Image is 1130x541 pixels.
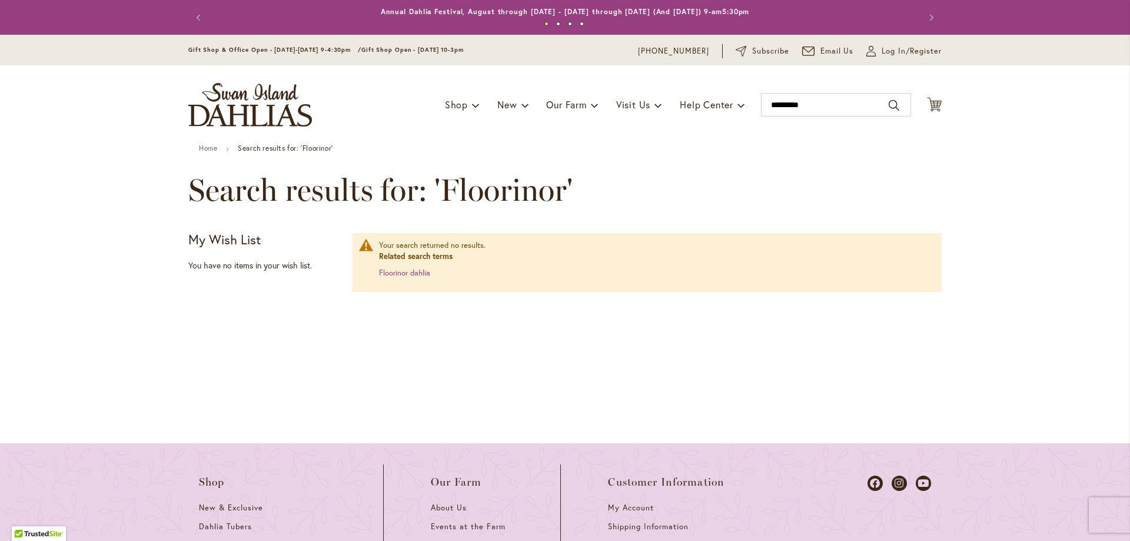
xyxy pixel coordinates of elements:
span: Gift Shop Open - [DATE] 10-3pm [361,46,464,54]
span: Search results for: 'Floorinor' [188,172,573,208]
span: Events at the Farm [431,522,505,532]
button: Previous [188,6,212,29]
strong: My Wish List [188,231,261,248]
a: Floorinor dahlia [379,268,430,278]
span: Customer Information [608,476,724,488]
span: Dahlia Tubers [199,522,252,532]
a: Dahlias on Youtube [916,476,931,491]
span: New & Exclusive [199,503,263,513]
span: Visit Us [616,98,650,111]
a: Home [199,144,217,152]
span: Our Farm [546,98,586,111]
button: 3 of 4 [568,22,572,26]
strong: Search results for: 'Floorinor' [238,144,333,152]
div: Your search returned no results. [379,240,930,279]
a: Log In/Register [866,45,942,57]
span: Gift Shop & Office Open - [DATE]-[DATE] 9-4:30pm / [188,46,361,54]
a: Dahlias on Instagram [892,476,907,491]
span: Help Center [680,98,733,111]
button: 2 of 4 [556,22,560,26]
span: Email Us [820,45,854,57]
a: Annual Dahlia Festival, August through [DATE] - [DATE] through [DATE] (And [DATE]) 9-am5:30pm [381,7,750,16]
a: Email Us [802,45,854,57]
span: Shop [445,98,468,111]
div: You have no items in your wish list. [188,260,345,271]
a: Dahlias on Facebook [868,476,883,491]
span: My Account [608,503,654,513]
a: Subscribe [736,45,789,57]
button: 4 of 4 [580,22,584,26]
a: store logo [188,83,312,127]
span: Log In/Register [882,45,942,57]
span: Our Farm [431,476,481,488]
button: Next [918,6,942,29]
a: [PHONE_NUMBER] [638,45,709,57]
span: Shop [199,476,225,488]
span: Subscribe [752,45,789,57]
dt: Related search terms [379,251,930,263]
span: About Us [431,503,467,513]
span: New [497,98,517,111]
button: 1 of 4 [544,22,549,26]
span: Shipping Information [608,522,688,532]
